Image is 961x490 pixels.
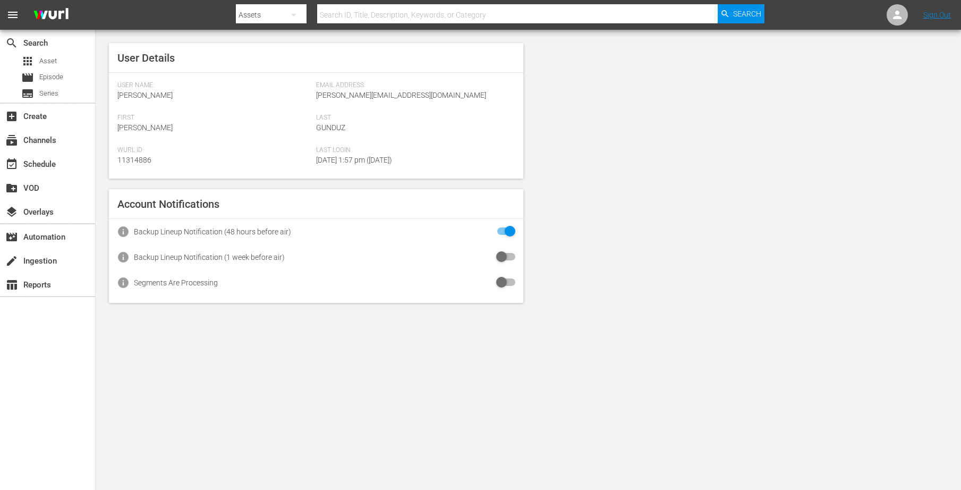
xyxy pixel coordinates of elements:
span: Last Login [316,146,509,155]
span: Wurl Id [117,146,311,155]
span: [PERSON_NAME] [117,91,173,99]
span: [PERSON_NAME] [117,123,173,132]
button: Search [718,4,764,23]
a: Sign Out [923,11,951,19]
span: User Name: [117,81,311,90]
span: VOD [5,182,18,195]
span: Search [733,4,761,23]
span: info [117,276,130,289]
span: Automation [5,231,18,243]
span: Asset [21,55,34,67]
span: Overlays [5,206,18,218]
span: Last [316,114,509,122]
span: Schedule [5,158,18,171]
span: [DATE] 1:57 pm ([DATE]) [316,156,392,164]
span: Asset [39,56,57,66]
span: Episode [39,72,63,82]
span: First [117,114,311,122]
span: 11314886 [117,156,151,164]
span: Gunduz [316,123,345,132]
span: Series [39,88,58,99]
span: [PERSON_NAME][EMAIL_ADDRESS][DOMAIN_NAME] [316,91,486,99]
div: Segments Are Processing [134,278,218,287]
span: Account Notifications [117,198,219,210]
span: info [117,251,130,264]
span: Email Address: [316,81,509,90]
span: Reports [5,278,18,291]
span: Search [5,37,18,49]
span: info [117,225,130,238]
div: Backup Lineup Notification (1 week before air) [134,253,285,261]
span: Channels [5,134,18,147]
span: User Details [117,52,175,64]
span: Create [5,110,18,123]
span: Ingestion [5,255,18,267]
span: menu [6,9,19,21]
div: Backup Lineup Notification (48 hours before air) [134,227,291,236]
span: Episode [21,71,34,84]
img: ans4CAIJ8jUAAAAAAAAAAAAAAAAAAAAAAAAgQb4GAAAAAAAAAAAAAAAAAAAAAAAAJMjXAAAAAAAAAAAAAAAAAAAAAAAAgAT5G... [25,3,76,28]
span: Series [21,87,34,100]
